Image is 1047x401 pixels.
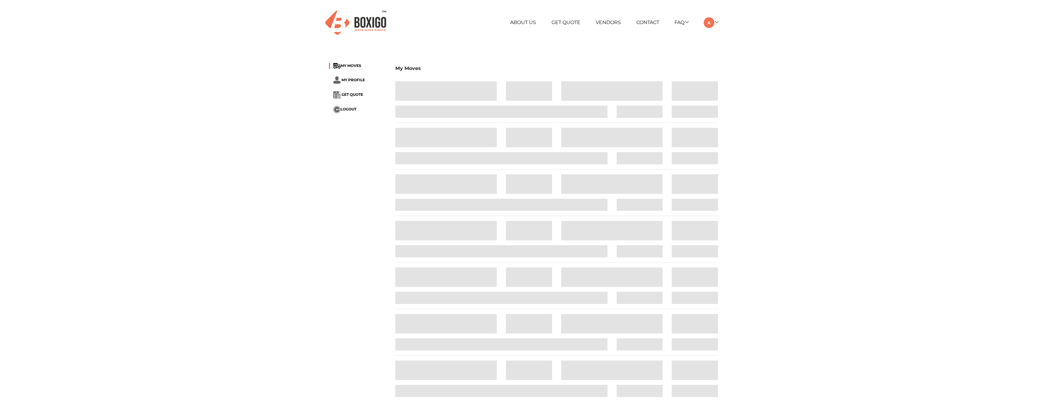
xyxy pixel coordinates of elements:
span: GET QUOTE [341,92,363,97]
button: ...LOGOUT [333,106,356,113]
span: LOGOUT [341,107,356,112]
a: ... GET QUOTE [333,92,363,97]
h3: My Moves [395,65,718,71]
a: FAQ [674,19,688,25]
a: Get Quote [552,19,580,25]
img: ... [333,91,341,99]
img: ... [333,106,341,113]
a: About Us [510,19,536,25]
span: MY MOVES [341,64,361,68]
a: Vendors [596,19,621,25]
img: Boxigo [325,11,386,35]
img: ... [333,76,341,84]
img: ... [333,63,341,69]
a: ... MY PROFILE [333,78,365,82]
a: Contact [636,19,659,25]
a: ...MY MOVES [333,64,361,68]
span: MY PROFILE [341,78,365,82]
